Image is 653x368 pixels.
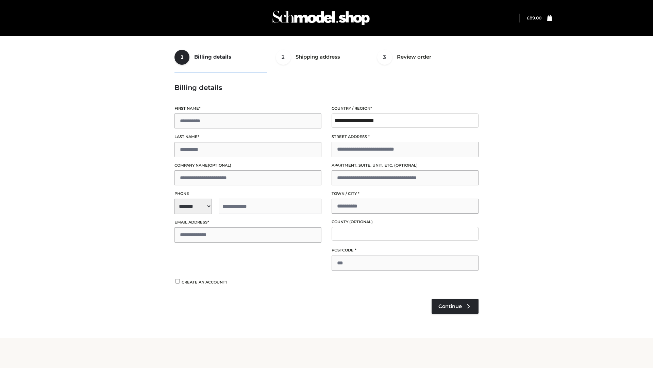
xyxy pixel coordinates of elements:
[174,219,321,226] label: Email address
[208,163,231,168] span: (optional)
[182,280,228,285] span: Create an account?
[527,15,530,20] span: £
[438,303,462,309] span: Continue
[174,190,321,197] label: Phone
[332,190,479,197] label: Town / City
[432,299,479,314] a: Continue
[527,15,541,20] bdi: 89.00
[270,4,372,31] img: Schmodel Admin 964
[174,162,321,169] label: Company name
[527,15,541,20] a: £89.00
[174,134,321,140] label: Last name
[394,163,418,168] span: (optional)
[174,279,181,283] input: Create an account?
[332,105,479,112] label: Country / Region
[332,162,479,169] label: Apartment, suite, unit, etc.
[349,219,373,224] span: (optional)
[332,134,479,140] label: Street address
[174,83,479,92] h3: Billing details
[174,105,321,112] label: First name
[332,219,479,225] label: County
[332,247,479,254] label: Postcode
